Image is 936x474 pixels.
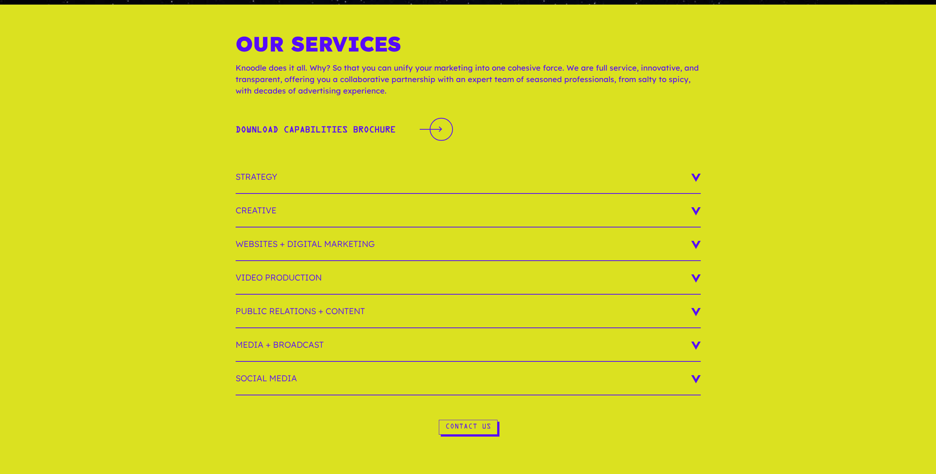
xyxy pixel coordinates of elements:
[236,362,701,395] h3: Social Media
[236,227,701,261] h3: Websites + Digital Marketing
[236,62,701,104] p: Knoodle does it all. Why? So that you can unify your marketing into one cohesive force. We are fu...
[236,295,701,328] h3: Public Relations + Content
[236,261,701,295] h3: Video Production
[236,328,701,362] h3: Media + Broadcast
[236,31,701,62] h1: Our Services
[236,116,453,142] a: Download Capabilities BrochureDownload Capabilities Brochure
[439,420,498,435] a: Contact Us
[236,194,701,227] h3: Creative
[236,160,701,194] h3: Strategy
